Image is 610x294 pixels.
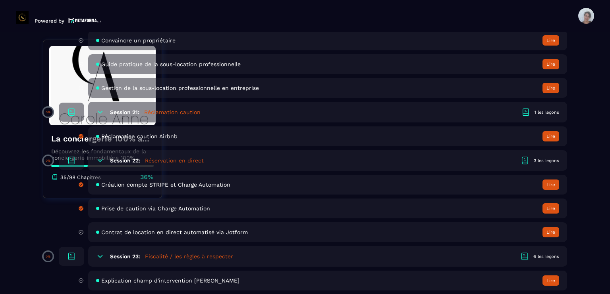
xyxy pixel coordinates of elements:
p: 35/98 Chapitres [60,174,101,180]
span: Explication champ d'intervention [PERSON_NAME] [101,277,239,284]
span: Réclamation caution Airbnb [101,133,178,139]
h5: Réservation en direct [145,157,204,164]
h6: Session 23: [110,253,140,260]
button: Lire [542,83,559,93]
h4: La conciergerie 100% automatisée [51,133,154,144]
p: Découvrez les fondamentaux de la conciergerie immobilière 100% automatisée. Cette formation est c... [51,148,154,161]
span: Guide pratique de la sous-location professionnelle [101,61,241,67]
button: Lire [542,131,559,141]
button: Lire [542,179,559,190]
button: Lire [542,227,559,237]
span: Convaincre un propriétaire [101,37,176,44]
span: Création compte STRIPE et Charge Automation [101,181,230,188]
h5: Fiscalité / les règles à respecter [145,252,233,260]
button: Lire [542,35,559,46]
h5: Réclamation caution [144,108,201,116]
img: logo-branding [16,11,29,24]
span: Gestion de la sous-location professionnelle en entreprise [101,85,259,91]
div: 1 les leçons [535,109,559,115]
button: Lire [542,59,559,69]
img: logo [68,17,102,24]
p: 36% [140,173,154,181]
h6: Session 22: [110,157,140,164]
p: 0% [46,159,50,162]
div: 6 les leçons [533,254,559,260]
p: 0% [46,255,50,258]
span: Prise de caution via Charge Automation [101,205,210,212]
h6: Session 21: [110,109,139,115]
img: banner [49,46,156,125]
span: Contrat de location en direct automatisé via Jotform [101,229,248,235]
div: 3 les leçons [534,158,559,164]
button: Lire [542,275,559,286]
p: Powered by [35,18,64,24]
p: 0% [46,111,50,114]
button: Lire [542,203,559,214]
